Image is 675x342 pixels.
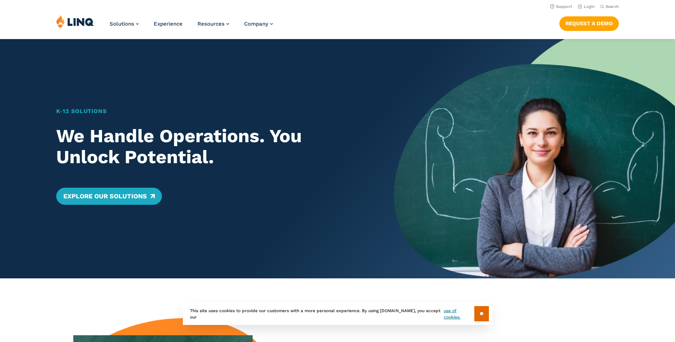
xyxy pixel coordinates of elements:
[559,15,619,31] nav: Button Navigation
[110,15,273,38] nav: Primary Navigation
[197,21,225,27] span: Resources
[394,39,675,278] img: Home Banner
[197,21,229,27] a: Resources
[559,16,619,31] a: Request a Demo
[56,125,366,168] h2: We Handle Operations. You Unlock Potential.
[110,21,139,27] a: Solutions
[550,4,572,9] a: Support
[244,21,268,27] span: Company
[154,21,183,27] a: Experience
[578,4,595,9] a: Login
[56,188,162,205] a: Explore Our Solutions
[600,4,619,9] button: Open Search Bar
[606,4,619,9] span: Search
[56,15,94,28] img: LINQ | K‑12 Software
[244,21,273,27] a: Company
[110,21,134,27] span: Solutions
[183,303,492,325] div: This site uses cookies to provide our customers with a more personal experience. By using [DOMAIN...
[444,308,474,320] a: use of cookies.
[56,107,366,116] h1: K‑12 Solutions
